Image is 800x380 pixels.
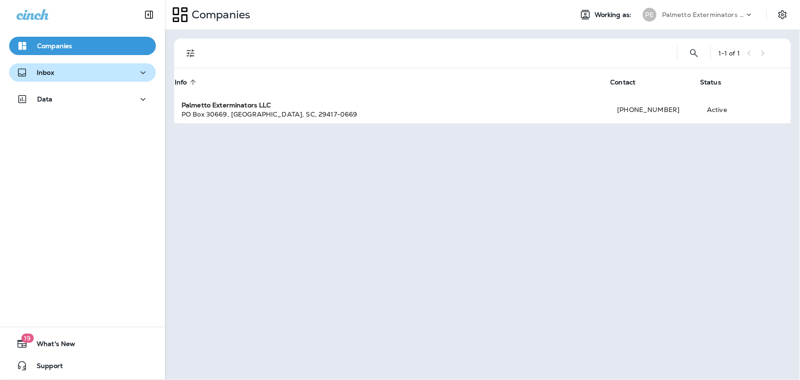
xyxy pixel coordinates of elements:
[595,11,634,19] span: Working as:
[182,101,271,109] strong: Palmetto Exterminators LLC
[136,6,162,24] button: Collapse Sidebar
[700,96,747,123] td: Active
[9,63,156,82] button: Inbox
[37,42,72,50] p: Companies
[700,78,733,86] span: Status
[182,110,603,119] div: PO Box 30669 , [GEOGRAPHIC_DATA] , SC , 29417-0669
[9,357,156,375] button: Support
[610,96,700,123] td: [PHONE_NUMBER]
[9,90,156,108] button: Data
[175,78,187,86] span: Info
[9,335,156,353] button: 19What's New
[718,50,740,57] div: 1 - 1 of 1
[37,95,53,103] p: Data
[21,334,33,343] span: 19
[662,11,745,18] p: Palmetto Exterminators LLC
[611,78,636,86] span: Contact
[175,78,199,86] span: Info
[37,69,54,76] p: Inbox
[685,44,703,62] button: Search Companies
[9,37,156,55] button: Companies
[28,362,63,373] span: Support
[611,78,648,86] span: Contact
[774,6,791,23] button: Settings
[643,8,657,22] div: PE
[28,340,75,351] span: What's New
[188,8,250,22] p: Companies
[182,44,200,62] button: Filters
[700,78,721,86] span: Status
